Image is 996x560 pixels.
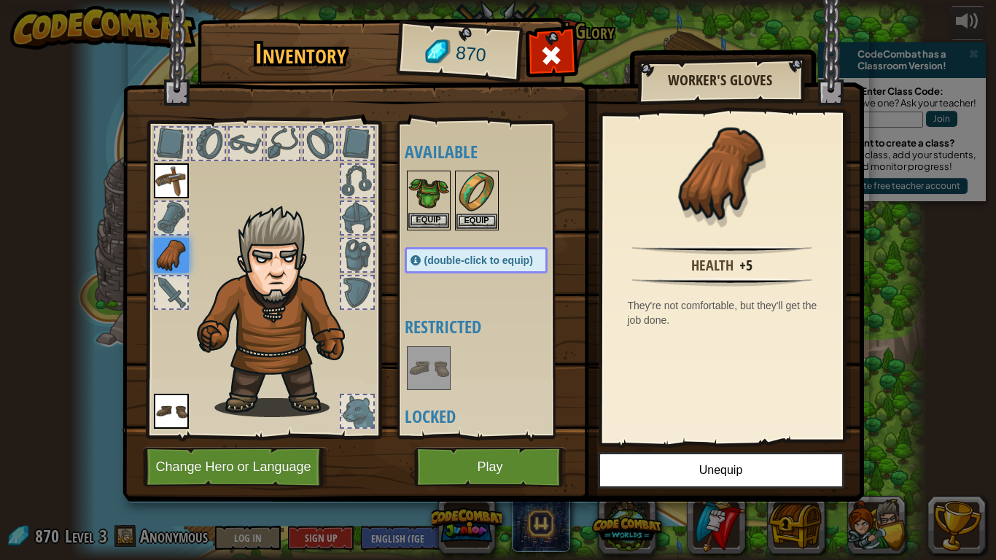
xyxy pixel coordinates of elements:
h4: Restricted [405,317,577,336]
img: portrait.png [154,163,189,198]
h4: Available [405,142,577,161]
img: portrait.png [456,172,497,213]
div: +5 [739,255,752,276]
img: portrait.png [408,172,449,213]
img: hair_m2.png [190,205,369,417]
img: portrait.png [408,348,449,389]
h2: Worker's Gloves [652,72,789,88]
button: Change Hero or Language [143,447,328,487]
span: (double-click to equip) [424,254,533,266]
h1: Inventory [208,39,394,69]
img: hr.png [631,278,812,287]
img: hr.png [631,246,812,254]
div: Health [691,255,734,276]
img: portrait.png [674,125,769,220]
button: Play [414,447,567,487]
img: portrait.png [154,238,189,273]
div: They're not comfortable, but they'll get the job done. [628,298,824,327]
button: Unequip [598,452,844,489]
h4: Locked [405,407,577,426]
span: 870 [454,40,487,69]
button: Equip [408,213,449,228]
button: Equip [456,214,497,229]
img: portrait.png [154,394,189,429]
